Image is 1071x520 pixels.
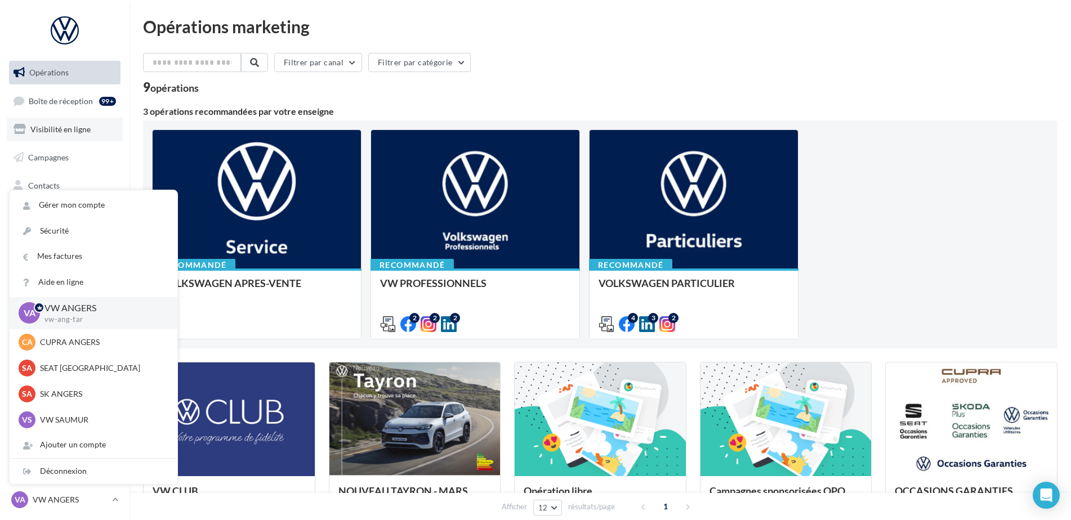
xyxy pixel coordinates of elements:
span: Boîte de réception [29,96,93,105]
div: 3 opérations recommandées par votre enseigne [143,107,1057,116]
button: 12 [533,500,562,515]
span: Contacts [28,180,60,190]
span: Opérations [29,68,69,77]
button: Filtrer par catégorie [368,53,471,72]
div: Ajouter un compte [10,432,177,458]
span: CA [22,337,33,348]
span: Afficher [502,501,527,512]
span: VOLKSWAGEN APRES-VENTE [162,277,301,289]
p: SEAT [GEOGRAPHIC_DATA] [40,362,164,374]
span: VS [22,414,32,425]
span: OCCASIONS GARANTIES [895,485,1013,497]
span: Visibilité en ligne [30,124,91,134]
button: Filtrer par canal [274,53,362,72]
a: Sécurité [10,218,177,244]
a: Campagnes [7,146,123,169]
a: Boîte de réception99+ [7,89,123,113]
span: Campagnes sponsorisées OPO [709,485,845,497]
span: Opération libre [524,485,592,497]
div: Déconnexion [10,459,177,484]
span: 12 [538,503,548,512]
div: 9 [143,81,199,93]
div: Open Intercom Messenger [1033,482,1060,509]
div: Recommandé [589,259,672,271]
span: SA [22,362,32,374]
div: 99+ [99,97,116,106]
div: 2 [450,313,460,323]
a: PLV et print personnalisable [7,258,123,291]
span: SA [22,388,32,400]
div: Recommandé [371,259,454,271]
span: VW PROFESSIONNELS [380,277,487,289]
a: Contacts [7,174,123,198]
a: Médiathèque [7,201,123,225]
a: Visibilité en ligne [7,118,123,141]
p: VW SAUMUR [40,414,164,425]
p: SK ANGERS [40,388,164,400]
span: 1 [657,497,675,515]
p: CUPRA ANGERS [40,337,164,348]
a: Campagnes DataOnDemand [7,295,123,328]
div: 4 [628,313,638,323]
div: Opérations marketing [143,18,1057,35]
a: Aide en ligne [10,270,177,295]
div: Recommandé [152,259,235,271]
div: opérations [150,83,199,93]
span: VA [24,307,35,320]
a: Mes factures [10,244,177,269]
p: VW ANGERS [33,494,108,505]
p: VW ANGERS [44,302,159,315]
a: Gérer mon compte [10,192,177,218]
div: 2 [668,313,679,323]
div: 3 [648,313,658,323]
a: VA VW ANGERS [9,489,121,510]
span: résultats/page [568,501,615,512]
span: VA [15,494,25,505]
span: VOLKSWAGEN PARTICULIER [599,277,735,289]
span: Campagnes [28,153,69,162]
div: 2 [430,313,440,323]
a: Opérations [7,61,123,84]
a: Calendrier [7,230,123,253]
div: 2 [409,313,420,323]
span: VW CLUB [153,485,198,497]
p: vw-ang-tar [44,315,159,325]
